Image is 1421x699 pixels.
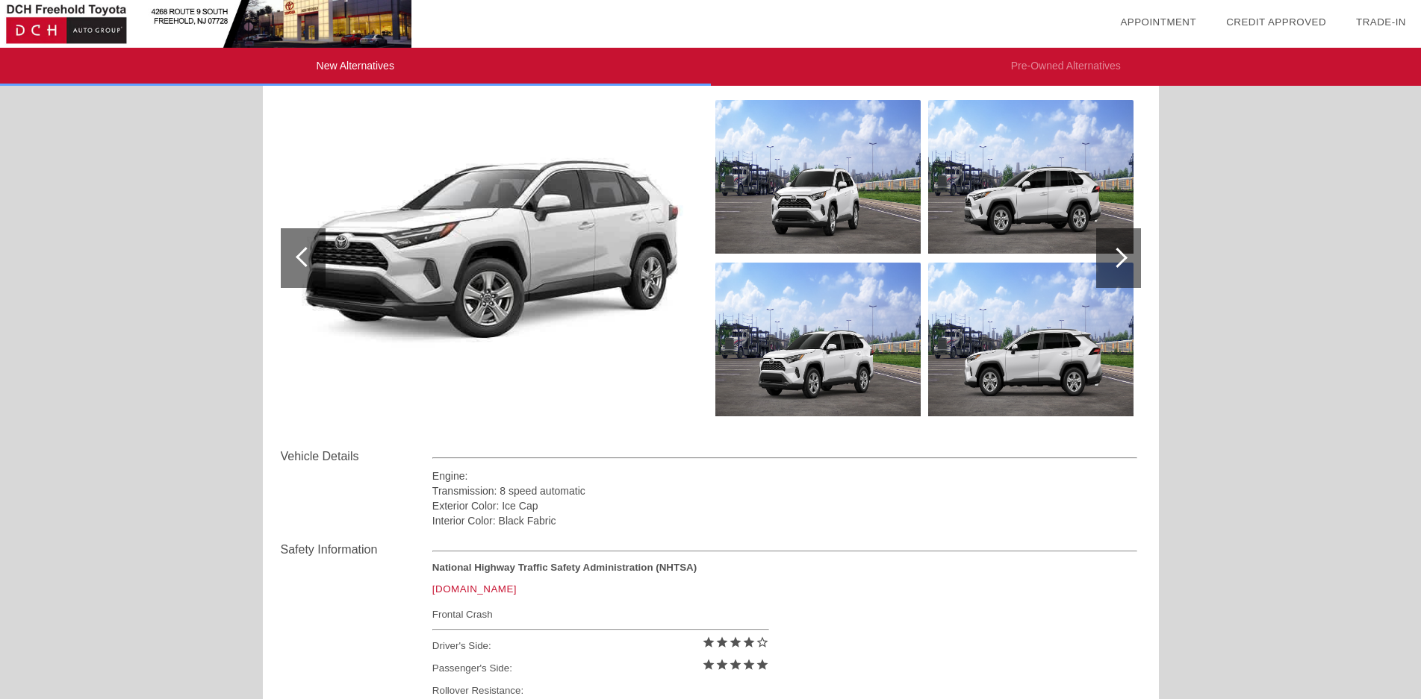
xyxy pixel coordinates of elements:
[281,100,704,416] img: a1c01b760ef7594ca96a0819cfdab12cx.jpg
[432,513,1138,528] div: Interior Color: Black Fabric
[432,498,1138,513] div: Exterior Color: Ice Cap
[715,100,921,254] img: ee58b68ffb655271a1046dedc963ab18.png
[432,483,1138,498] div: Transmission: 8 speed automatic
[742,658,756,671] i: star
[702,658,715,671] i: star
[756,636,769,649] i: star_border
[432,562,697,573] strong: National Highway Traffic Safety Administration (NHTSA)
[928,100,1134,254] img: 530424fcfefd1314e47de92d16d4045c.png
[715,658,729,671] i: star
[756,658,769,671] i: star
[1120,16,1196,28] a: Appointment
[729,636,742,649] i: star
[702,636,715,649] i: star
[928,263,1134,416] img: a12f3c4d26cc88756a748602794b3af2.png
[432,635,769,657] div: Driver's Side:
[715,636,729,649] i: star
[281,541,432,559] div: Safety Information
[742,636,756,649] i: star
[715,263,921,416] img: 8fcf74448a76557ea73b2d43666737b3.png
[1356,16,1406,28] a: Trade-In
[729,658,742,671] i: star
[432,605,769,624] div: Frontal Crash
[432,468,1138,483] div: Engine:
[281,448,432,466] div: Vehicle Details
[432,583,517,595] a: [DOMAIN_NAME]
[1226,16,1326,28] a: Credit Approved
[432,657,769,680] div: Passenger's Side:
